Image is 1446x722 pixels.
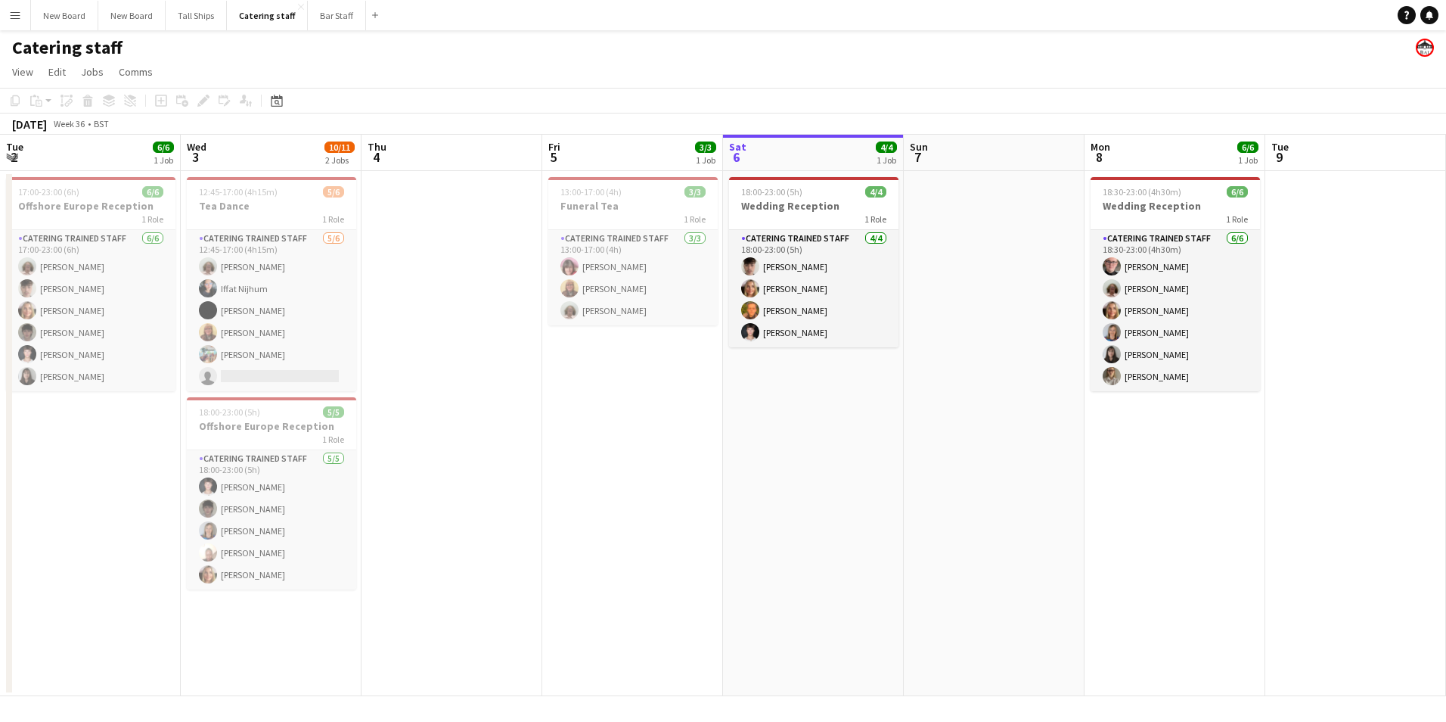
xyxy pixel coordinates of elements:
[308,1,366,30] button: Bar Staff
[368,140,386,154] span: Thu
[727,148,746,166] span: 6
[6,140,23,154] span: Tue
[1237,142,1258,153] span: 6/6
[187,177,356,391] app-job-card: 12:45-17:00 (4h15m)5/6Tea Dance1 RoleCatering trained staff5/612:45-17:00 (4h15m)[PERSON_NAME]Iff...
[548,230,718,325] app-card-role: Catering trained staff3/313:00-17:00 (4h)[PERSON_NAME][PERSON_NAME][PERSON_NAME]
[729,177,898,347] app-job-card: 18:00-23:00 (5h)4/4Wedding Reception1 RoleCatering trained staff4/418:00-23:00 (5h)[PERSON_NAME][...
[12,65,33,79] span: View
[187,199,356,213] h3: Tea Dance
[153,142,174,153] span: 6/6
[12,36,123,59] h1: Catering staff
[6,62,39,82] a: View
[75,62,110,82] a: Jobs
[141,213,163,225] span: 1 Role
[741,186,802,198] span: 18:00-23:00 (5h)
[1103,186,1181,198] span: 18:30-23:00 (4h30m)
[199,406,260,418] span: 18:00-23:00 (5h)
[113,62,159,82] a: Comms
[1091,199,1260,213] h3: Wedding Reception
[684,186,706,198] span: 3/3
[325,154,354,166] div: 2 Jobs
[324,142,355,153] span: 10/11
[185,148,206,166] span: 3
[322,213,344,225] span: 1 Role
[12,117,47,132] div: [DATE]
[6,177,175,391] app-job-card: 17:00-23:00 (6h)6/6Offshore Europe Reception1 RoleCatering trained staff6/617:00-23:00 (6h)[PERSO...
[1238,154,1258,166] div: 1 Job
[18,186,79,198] span: 17:00-23:00 (6h)
[877,154,896,166] div: 1 Job
[908,148,928,166] span: 7
[6,199,175,213] h3: Offshore Europe Reception
[729,199,898,213] h3: Wedding Reception
[187,140,206,154] span: Wed
[865,186,886,198] span: 4/4
[1227,186,1248,198] span: 6/6
[1226,213,1248,225] span: 1 Role
[1088,148,1110,166] span: 8
[729,230,898,347] app-card-role: Catering trained staff4/418:00-23:00 (5h)[PERSON_NAME][PERSON_NAME][PERSON_NAME][PERSON_NAME]
[910,140,928,154] span: Sun
[199,186,278,198] span: 12:45-17:00 (4h15m)
[227,1,308,30] button: Catering staff
[94,118,109,129] div: BST
[4,148,23,166] span: 2
[864,213,886,225] span: 1 Role
[31,1,98,30] button: New Board
[48,65,66,79] span: Edit
[187,397,356,590] app-job-card: 18:00-23:00 (5h)5/5Offshore Europe Reception1 RoleCatering trained staff5/518:00-23:00 (5h)[PERSO...
[548,140,560,154] span: Fri
[98,1,166,30] button: New Board
[1269,148,1289,166] span: 9
[729,140,746,154] span: Sat
[1091,177,1260,391] app-job-card: 18:30-23:00 (4h30m)6/6Wedding Reception1 RoleCatering trained staff6/618:30-23:00 (4h30m)[PERSON_...
[6,230,175,391] app-card-role: Catering trained staff6/617:00-23:00 (6h)[PERSON_NAME][PERSON_NAME][PERSON_NAME][PERSON_NAME][PER...
[1416,39,1434,57] app-user-avatar: Beach Ballroom
[323,406,344,418] span: 5/5
[81,65,104,79] span: Jobs
[323,186,344,198] span: 5/6
[548,177,718,325] app-job-card: 13:00-17:00 (4h)3/3Funeral Tea1 RoleCatering trained staff3/313:00-17:00 (4h)[PERSON_NAME][PERSON...
[546,148,560,166] span: 5
[50,118,88,129] span: Week 36
[1271,140,1289,154] span: Tue
[695,142,716,153] span: 3/3
[548,199,718,213] h3: Funeral Tea
[119,65,153,79] span: Comms
[322,434,344,445] span: 1 Role
[166,1,227,30] button: Tall Ships
[187,419,356,433] h3: Offshore Europe Reception
[560,186,622,198] span: 13:00-17:00 (4h)
[696,154,715,166] div: 1 Job
[1091,140,1110,154] span: Mon
[187,230,356,391] app-card-role: Catering trained staff5/612:45-17:00 (4h15m)[PERSON_NAME]Iffat Nijhum[PERSON_NAME][PERSON_NAME][P...
[42,62,72,82] a: Edit
[187,450,356,590] app-card-role: Catering trained staff5/518:00-23:00 (5h)[PERSON_NAME][PERSON_NAME][PERSON_NAME][PERSON_NAME][PER...
[154,154,173,166] div: 1 Job
[876,142,897,153] span: 4/4
[684,213,706,225] span: 1 Role
[365,148,386,166] span: 4
[142,186,163,198] span: 6/6
[1091,230,1260,391] app-card-role: Catering trained staff6/618:30-23:00 (4h30m)[PERSON_NAME][PERSON_NAME][PERSON_NAME][PERSON_NAME][...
